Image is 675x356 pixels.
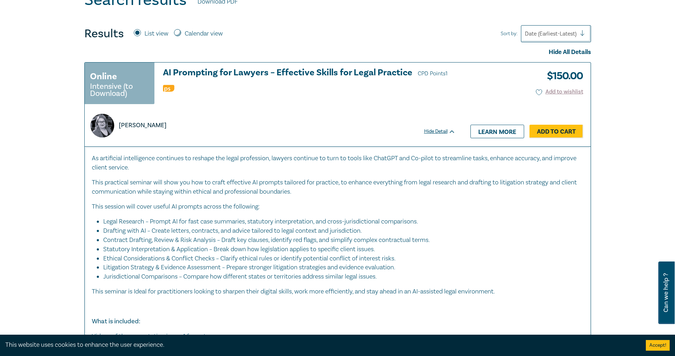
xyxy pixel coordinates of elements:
[92,154,584,172] p: As artificial intelligence continues to reshape the legal profession, lawyers continue to turn to...
[92,332,584,341] p: Videos of the presentation in mp4 format.
[103,254,576,263] li: Ethical Considerations & Conflict Checks – Clarify ethical rules or identify potential conflict o...
[103,263,576,272] li: Litigation Strategy & Evidence Assessment – Prepare stronger litigation strategies and evidence e...
[103,226,576,236] li: Drafting with AI – Create letters, contracts, and advice tailored to legal context and jurisdiction.
[163,68,455,79] h3: AI Prompting for Lawyers – Effective Skills for Legal Practice
[103,217,576,226] li: Legal Research – Prompt AI for fast case summaries, statutory interpretation, and cross-jurisdict...
[119,121,167,130] p: [PERSON_NAME]
[144,29,168,38] label: List view
[418,70,448,77] span: CPD Points 1
[92,287,584,296] p: This seminar is Ideal for practitioners looking to sharpen their digital skills, work more effici...
[501,30,517,38] span: Sort by:
[5,340,635,350] div: This website uses cookies to enhance the user experience.
[424,128,463,135] div: Hide Detail
[84,27,124,41] h4: Results
[92,202,584,211] p: This session will cover useful AI prompts across the following:
[163,68,455,79] a: AI Prompting for Lawyers – Effective Skills for Legal Practice CPD Points1
[90,70,117,83] h3: Online
[90,114,114,137] img: https://s3.ap-southeast-2.amazonaws.com/leo-cussen-store-production-content/Contacts/Natalie%20Wi...
[90,83,149,97] small: Intensive (to Download)
[529,125,583,138] a: Add to Cart
[525,30,526,38] input: Sort by
[185,29,223,38] label: Calendar view
[470,125,524,138] a: Learn more
[542,68,583,84] h3: $ 150.00
[536,88,583,96] button: Add to wishlist
[92,317,140,325] strong: What is included:
[163,85,174,92] img: Professional Skills
[646,340,670,351] button: Accept cookies
[92,178,584,196] p: This practical seminar will show you how to craft effective AI prompts tailored for practice, to ...
[103,245,576,254] li: Statutory Interpretation & Application – Break down how legislation applies to specific client is...
[663,266,669,320] span: Can we help ?
[103,272,584,281] li: Jurisdictional Comparisons – Compare how different states or territories address similar legal is...
[84,48,591,57] div: Hide All Details
[103,236,576,245] li: Contract Drafting, Review & Risk Analysis – Draft key clauses, identify red flags, and simplify c...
